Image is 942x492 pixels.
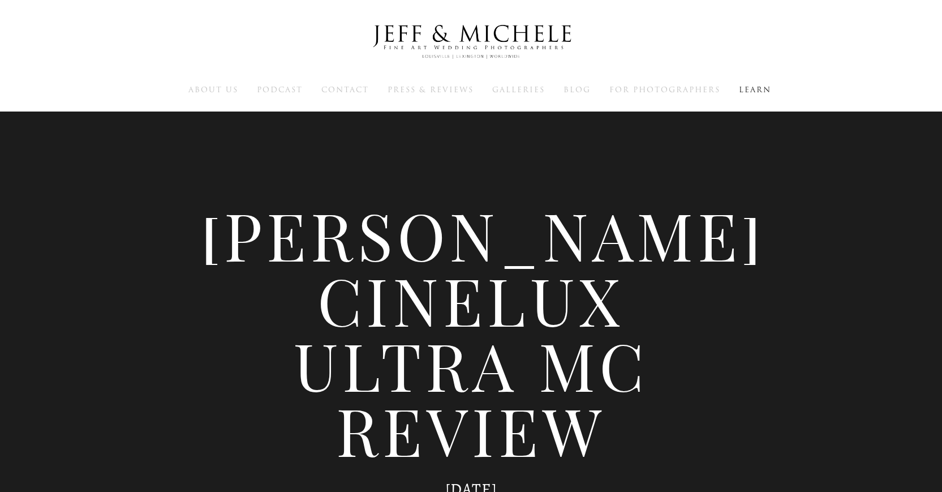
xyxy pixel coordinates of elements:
[188,84,238,95] a: About Us
[200,202,743,463] h1: [PERSON_NAME] Cinelux Ultra MC Review
[492,84,545,95] a: Galleries
[739,84,771,95] a: Learn
[388,84,474,95] a: Press & Reviews
[609,84,720,95] a: For Photographers
[564,84,591,95] a: Blog
[321,84,369,95] a: Contact
[358,14,584,70] img: Louisville Wedding Photographers - Jeff & Michele Wedding Photographers
[257,84,303,95] a: Podcast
